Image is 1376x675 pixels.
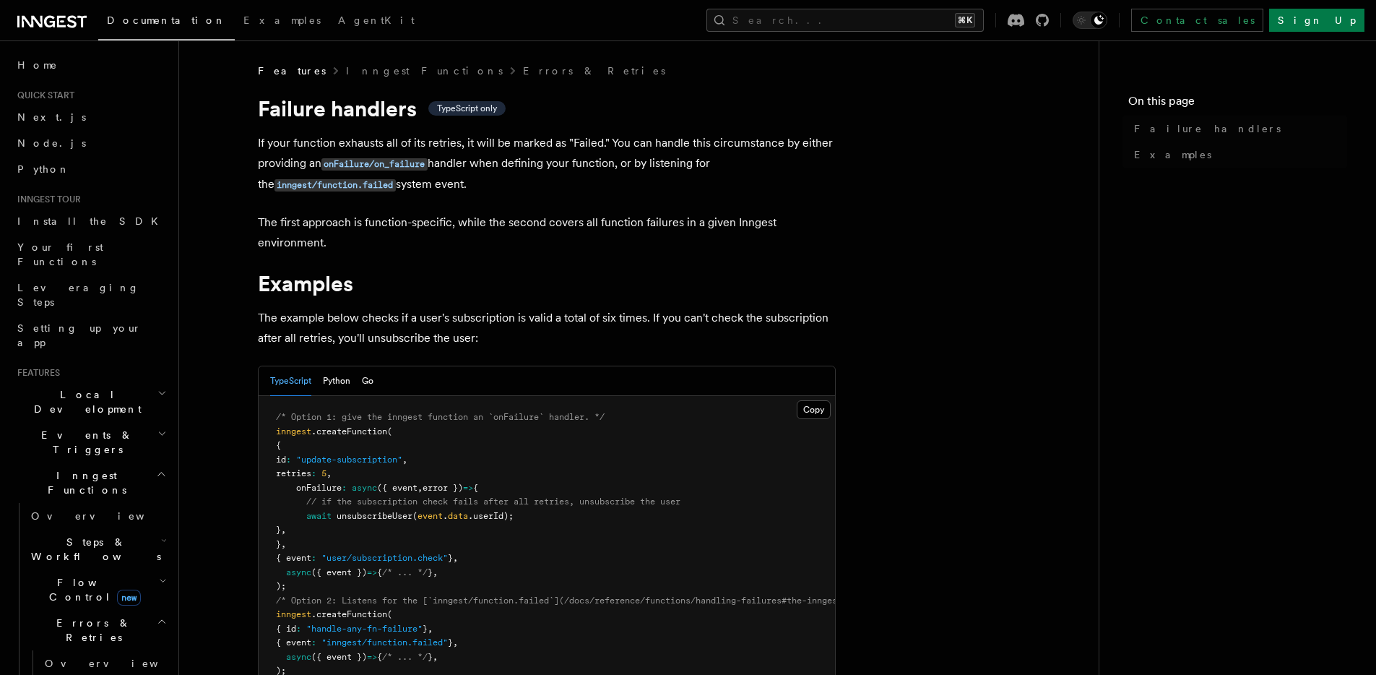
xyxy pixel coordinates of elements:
[1134,121,1281,136] span: Failure handlers
[25,503,170,529] a: Overview
[12,367,60,379] span: Features
[12,463,170,503] button: Inngest Functions
[321,156,428,170] a: onFailure/on_failure
[276,581,286,591] span: );
[258,133,836,195] p: If your function exhausts all of its retries, it will be marked as "Failed." You can handle this ...
[235,4,329,39] a: Examples
[243,14,321,26] span: Examples
[1128,93,1347,116] h4: On this page
[270,366,311,396] button: TypeScript
[387,426,392,437] span: (
[428,567,433,577] span: }
[276,468,311,478] span: retries
[286,567,311,577] span: async
[12,428,157,457] span: Events & Triggers
[352,483,377,493] span: async
[258,95,836,121] h1: Failure handlers
[25,535,161,564] span: Steps & Workflows
[433,652,438,662] span: ,
[286,455,291,465] span: :
[25,569,170,610] button: Flow Controlnew
[276,624,296,634] span: { id
[276,426,311,437] span: inngest
[346,64,503,78] a: Inngest Functions
[311,567,367,577] span: ({ event })
[17,58,58,72] span: Home
[797,400,831,419] button: Copy
[12,130,170,156] a: Node.js
[17,215,167,227] span: Install the SDK
[276,637,311,648] span: { event
[25,616,157,645] span: Errors & Retries
[25,529,170,569] button: Steps & Workflows
[448,553,453,563] span: }
[258,308,836,348] p: The example below checks if a user's subscription is valid a total of six times. If you can't che...
[321,468,326,478] span: 5
[276,553,311,563] span: { event
[337,511,412,521] span: unsubscribeUser
[412,511,417,521] span: (
[1128,116,1347,142] a: Failure handlers
[523,64,665,78] a: Errors & Retries
[433,567,438,577] span: ,
[321,158,428,171] code: onFailure/on_failure
[12,156,170,182] a: Python
[17,137,86,149] span: Node.js
[1073,12,1107,29] button: Toggle dark mode
[1134,147,1211,162] span: Examples
[473,483,478,493] span: {
[311,468,316,478] span: :
[276,596,1282,606] span: /* Option 2: Listens for the [`inngest/function.failed`](/docs/reference/functions/handling-failu...
[326,468,332,478] span: ,
[12,208,170,234] a: Install the SDK
[274,177,396,191] a: inngest/function.failed
[706,9,984,32] button: Search...⌘K
[12,52,170,78] a: Home
[107,14,226,26] span: Documentation
[448,511,468,521] span: data
[342,483,347,493] span: :
[258,270,836,296] h1: Examples
[17,282,139,308] span: Leveraging Steps
[12,468,156,497] span: Inngest Functions
[321,637,448,648] span: "inngest/function.failed"
[12,387,157,416] span: Local Development
[377,483,417,493] span: ({ event
[428,624,433,634] span: ,
[276,455,286,465] span: id
[443,511,448,521] span: .
[437,103,497,114] span: TypeScript only
[12,382,170,422] button: Local Development
[311,652,367,662] span: ({ event })
[417,511,443,521] span: event
[12,315,170,356] a: Setting up your app
[453,553,458,563] span: ,
[362,366,373,396] button: Go
[25,575,159,604] span: Flow Control
[377,567,382,577] span: {
[286,652,311,662] span: async
[258,64,326,78] span: Features
[258,212,836,253] p: The first approach is function-specific, while the second covers all function failures in a given...
[296,455,402,465] span: "update-subscription"
[463,483,473,493] span: =>
[453,637,458,648] span: ,
[468,511,514,521] span: .userId);
[323,366,350,396] button: Python
[1269,9,1364,32] a: Sign Up
[402,455,407,465] span: ,
[276,440,281,450] span: {
[329,4,423,39] a: AgentKit
[417,483,423,493] span: ,
[276,609,311,619] span: inngest
[117,590,141,606] span: new
[306,511,332,521] span: await
[311,553,316,563] span: :
[45,658,194,669] span: Overview
[276,412,605,422] span: /* Option 1: give the inngest function an `onFailure` handler. */
[12,194,81,205] span: Inngest tour
[1128,142,1347,168] a: Examples
[98,4,235,40] a: Documentation
[306,624,423,634] span: "handle-any-fn-failure"
[17,241,103,267] span: Your first Functions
